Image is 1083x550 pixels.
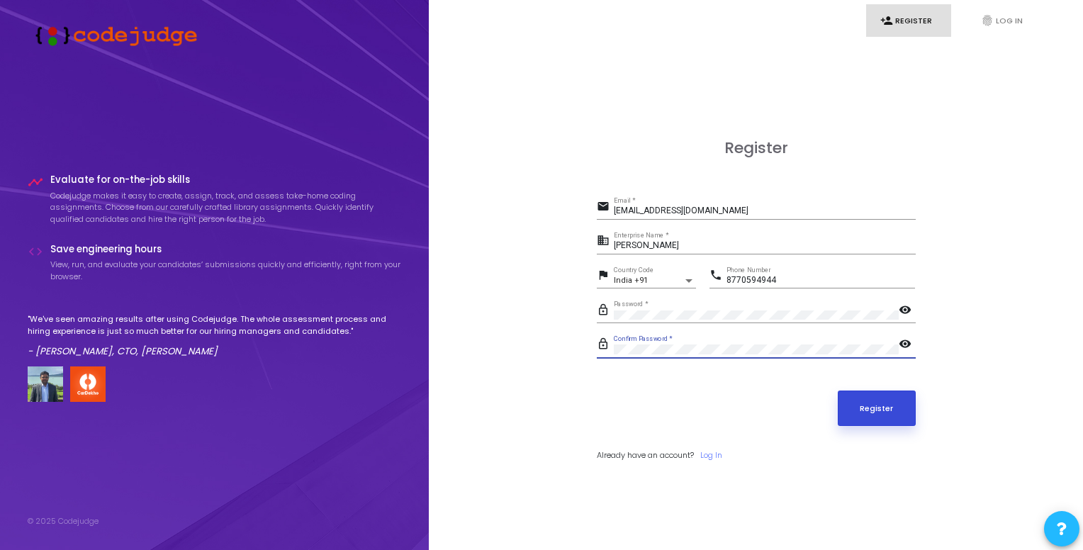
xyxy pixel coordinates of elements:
em: - [PERSON_NAME], CTO, [PERSON_NAME] [28,344,218,358]
h4: Evaluate for on-the-job skills [50,174,402,186]
mat-icon: email [597,199,614,216]
img: user image [28,366,63,402]
mat-icon: visibility [899,303,916,320]
h4: Save engineering hours [50,244,402,255]
a: Log In [700,449,722,461]
mat-icon: phone [709,268,726,285]
span: India +91 [614,276,648,285]
div: © 2025 Codejudge [28,515,99,527]
mat-icon: lock_outline [597,337,614,354]
input: Email [614,206,916,216]
p: "We've seen amazing results after using Codejudge. The whole assessment process and hiring experi... [28,313,402,337]
input: Enterprise Name [614,241,916,251]
input: Phone Number [726,276,915,286]
i: person_add [880,14,893,27]
p: Codejudge makes it easy to create, assign, track, and assess take-home coding assignments. Choose... [50,190,402,225]
a: fingerprintLog In [967,4,1052,38]
mat-icon: flag [597,268,614,285]
a: person_addRegister [866,4,951,38]
i: fingerprint [981,14,994,27]
p: View, run, and evaluate your candidates’ submissions quickly and efficiently, right from your bro... [50,259,402,282]
i: code [28,244,43,259]
mat-icon: visibility [899,337,916,354]
span: Already have an account? [597,449,694,461]
img: company-logo [70,366,106,402]
mat-icon: lock_outline [597,303,614,320]
i: timeline [28,174,43,190]
button: Register [838,391,916,426]
h3: Register [597,139,916,157]
mat-icon: business [597,233,614,250]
